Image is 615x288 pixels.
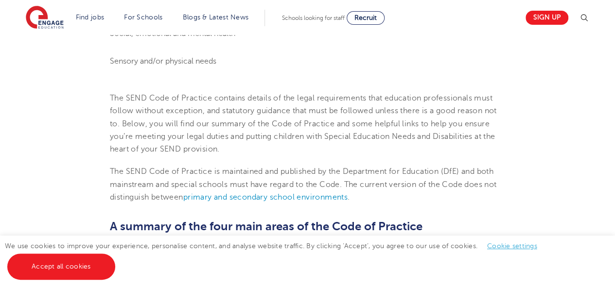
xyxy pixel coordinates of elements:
a: primary and secondary school environments [183,193,348,202]
span: Recruit [354,14,377,21]
p: The SEND Code of Practice is maintained and published by the Department for Education (DfE) and b... [110,165,505,203]
a: Find jobs [76,14,105,21]
a: For Schools [124,14,162,21]
a: Blogs & Latest News [183,14,249,21]
li: Sensory and/or physical needs [110,55,505,68]
p: The SEND Code of Practice contains details of the legal requirements that education professionals... [110,92,505,155]
a: Accept all cookies [7,254,115,280]
a: Sign up [526,11,568,25]
a: Cookie settings [487,242,537,250]
span: Schools looking for staff [282,15,345,21]
img: Engage Education [26,6,64,30]
span: A summary of the four main areas of the Code of Practice [110,220,422,233]
span: We use cookies to improve your experience, personalise content, and analyse website traffic. By c... [5,242,547,270]
a: Recruit [347,11,385,25]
